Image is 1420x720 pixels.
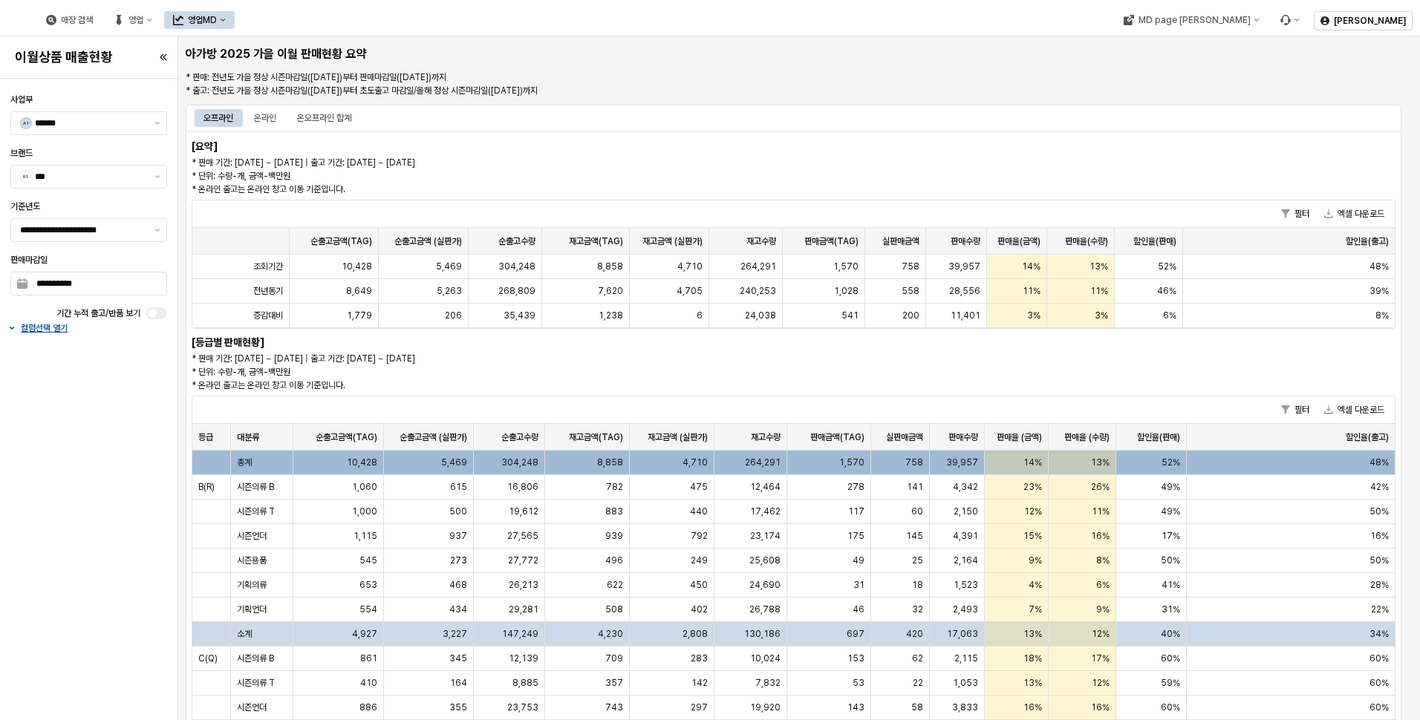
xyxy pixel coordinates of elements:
[1157,285,1176,297] span: 46%
[749,579,781,591] span: 24,690
[450,554,467,566] span: 273
[1163,310,1176,321] span: 6%
[509,603,538,615] span: 29,281
[1023,701,1042,713] span: 16%
[56,308,140,318] span: 기간 누적 출고/반품 보기
[847,652,864,664] span: 153
[948,431,978,443] span: 판매수량
[642,235,703,247] span: 재고금액 (실판가)
[1161,701,1180,713] span: 60%
[810,431,864,443] span: 판매금액(TAG)
[569,235,623,247] span: 재고금액(TAG)
[359,701,377,713] span: 886
[342,261,372,272] span: 10,428
[237,505,275,517] span: 시즌의류 T
[347,456,377,468] span: 10,428
[192,352,889,392] p: * 판매 기간: [DATE] ~ [DATE] | 출고 기간: [DATE] ~ [DATE] * 단위: 수량-개, 금액-백만원 * 온라인 출고는 온라인 창고 이동 기준입니다.
[437,285,462,297] span: 5,263
[848,505,864,517] span: 117
[237,603,267,615] span: 기획언더
[346,285,372,297] span: 8,649
[508,554,538,566] span: 27,772
[847,530,864,542] span: 175
[597,261,623,272] span: 8,858
[359,603,377,615] span: 554
[449,701,467,713] span: 355
[1091,456,1110,468] span: 13%
[1158,261,1176,272] span: 52%
[105,11,161,29] button: 영업
[498,285,535,297] span: 268,809
[749,603,781,615] span: 26,788
[1318,401,1390,419] button: 엑셀 다운로드
[740,261,776,272] span: 264,291
[605,530,623,542] span: 939
[21,118,31,128] span: A1
[886,431,923,443] span: 실판매금액
[605,677,623,689] span: 357
[691,652,708,664] span: 283
[750,530,781,542] span: 23,174
[912,554,923,566] span: 25
[605,603,623,615] span: 508
[1369,505,1389,517] span: 50%
[354,530,377,542] span: 1,115
[750,701,781,713] span: 19,920
[504,310,535,321] span: 35,439
[605,554,623,566] span: 496
[237,701,267,713] span: 시즌언더
[441,456,467,468] span: 5,469
[1023,652,1042,664] span: 18%
[359,579,377,591] span: 653
[1369,628,1389,640] span: 34%
[954,505,978,517] span: 2,150
[149,219,166,241] button: 제안 사항 표시
[192,336,382,349] h6: [등급별 판매현황]
[997,431,1042,443] span: 판매율 (금액)
[948,261,980,272] span: 39,957
[450,481,467,493] span: 615
[347,310,372,321] span: 1,779
[253,261,283,272] span: 조회기간
[1029,603,1042,615] span: 7%
[697,310,703,321] span: 6
[436,261,462,272] span: 5,469
[569,431,623,443] span: 재고금액(TAG)
[691,677,708,689] span: 142
[841,310,859,321] span: 541
[7,322,170,334] button: 컬럼선택 열기
[690,579,708,591] span: 450
[1318,205,1390,223] button: 엑셀 다운로드
[677,285,703,297] span: 4,705
[449,579,467,591] span: 468
[946,456,978,468] span: 39,957
[1092,505,1110,517] span: 11%
[509,579,538,591] span: 26,213
[954,554,978,566] span: 2,164
[445,310,462,321] span: 206
[1023,530,1042,542] span: 15%
[1096,603,1110,615] span: 9%
[237,530,267,542] span: 시즌언더
[360,677,377,689] span: 410
[1334,15,1406,27] p: [PERSON_NAME]
[804,235,859,247] span: 판매금액(TAG)
[188,15,217,25] div: 영업MD
[905,456,923,468] span: 758
[1275,401,1315,419] button: 필터
[501,456,538,468] span: 304,248
[512,677,538,689] span: 8,885
[913,677,923,689] span: 22
[288,109,360,127] div: 온오프라인 합계
[755,677,781,689] span: 7,832
[1114,11,1268,29] div: MD page 이동
[606,481,623,493] span: 782
[952,701,978,713] span: 3,833
[1346,431,1389,443] span: 할인율(출고)
[1371,603,1389,615] span: 22%
[953,677,978,689] span: 1,053
[1369,701,1389,713] span: 60%
[691,603,708,615] span: 402
[1096,579,1110,591] span: 6%
[352,481,377,493] span: 1,060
